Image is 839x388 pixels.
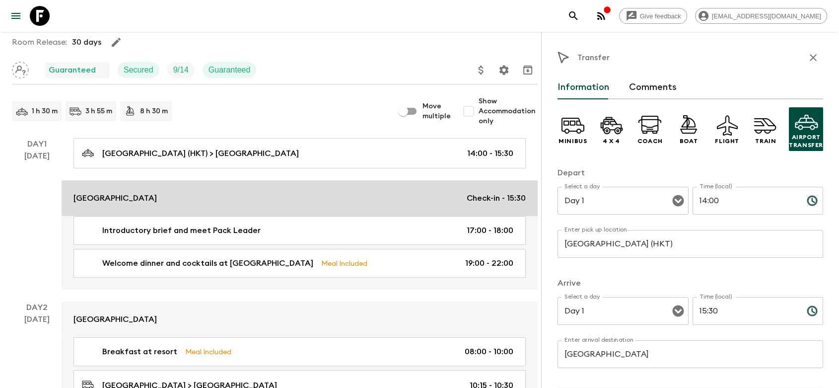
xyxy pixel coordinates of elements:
[479,96,538,126] span: Show Accommodation only
[185,346,231,357] p: Meal Included
[467,148,513,159] p: 14:00 - 15:30
[73,313,157,325] p: [GEOGRAPHIC_DATA]
[102,257,313,269] p: Welcome dinner and cocktails at [GEOGRAPHIC_DATA]
[802,191,822,211] button: Choose time, selected time is 2:00 PM
[209,64,251,76] p: Guaranteed
[465,346,513,358] p: 08:00 - 10:00
[72,36,101,48] p: 30 days
[558,277,823,289] p: Arrive
[73,249,526,278] a: Welcome dinner and cocktails at [GEOGRAPHIC_DATA]Meal Included19:00 - 22:00
[789,133,823,149] p: Airport Transfer
[140,106,168,116] p: 8 h 30 m
[6,6,26,26] button: menu
[699,293,732,301] label: Time (local)
[634,12,687,20] span: Give feedback
[559,137,587,145] p: Minibus
[467,225,513,236] p: 17:00 - 18:00
[564,182,600,191] label: Select a day
[577,52,610,64] p: Transfer
[12,138,62,150] p: Day 1
[603,137,620,145] p: 4 x 4
[699,182,732,191] label: Time (local)
[693,187,799,215] input: hh:mm
[173,64,189,76] p: 9 / 14
[321,258,367,269] p: Meal Included
[558,76,609,99] button: Information
[118,62,159,78] div: Secured
[755,137,776,145] p: Train
[563,6,583,26] button: search adventures
[62,302,538,337] a: [GEOGRAPHIC_DATA]
[671,194,685,208] button: Open
[629,76,677,99] button: Comments
[167,62,195,78] div: Trip Fill
[693,297,799,325] input: hh:mm
[715,137,739,145] p: Flight
[32,106,58,116] p: 1 h 30 m
[422,101,451,121] span: Move multiple
[73,192,157,204] p: [GEOGRAPHIC_DATA]
[102,346,177,358] p: Breakfast at resort
[102,225,261,236] p: Introductory brief and meet Pack Leader
[102,148,299,159] p: [GEOGRAPHIC_DATA] (HKT) > [GEOGRAPHIC_DATA]
[671,304,685,318] button: Open
[680,137,698,145] p: Boat
[24,150,50,290] div: [DATE]
[124,64,153,76] p: Secured
[73,337,526,366] a: Breakfast at resortMeal Included08:00 - 10:00
[12,65,29,73] span: Assign pack leader
[695,8,827,24] div: [EMAIL_ADDRESS][DOMAIN_NAME]
[73,216,526,245] a: Introductory brief and meet Pack Leader17:00 - 18:00
[564,293,600,301] label: Select a day
[73,138,526,168] a: [GEOGRAPHIC_DATA] (HKT) > [GEOGRAPHIC_DATA]14:00 - 15:30
[564,336,634,344] label: Enter arrival destination
[467,192,526,204] p: Check-in - 15:30
[494,60,514,80] button: Settings
[619,8,687,24] a: Give feedback
[49,64,96,76] p: Guaranteed
[12,36,67,48] p: Room Release:
[12,302,62,313] p: Day 2
[518,60,538,80] button: Archive (Completed, Cancelled or Unsynced Departures only)
[564,226,628,234] label: Enter pick up location
[465,257,513,269] p: 19:00 - 22:00
[558,167,823,179] p: Depart
[706,12,827,20] span: [EMAIL_ADDRESS][DOMAIN_NAME]
[471,60,491,80] button: Update Price, Early Bird Discount and Costs
[62,180,538,216] a: [GEOGRAPHIC_DATA]Check-in - 15:30
[802,301,822,321] button: Choose time, selected time is 3:30 PM
[85,106,112,116] p: 3 h 55 m
[637,137,663,145] p: Coach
